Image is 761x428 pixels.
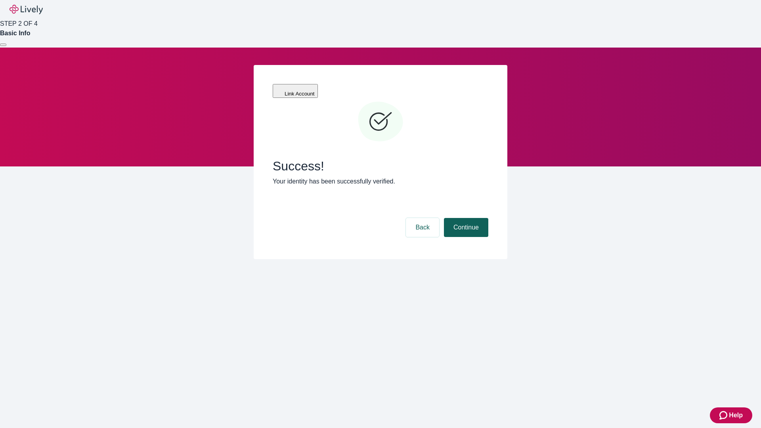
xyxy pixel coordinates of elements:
svg: Zendesk support icon [719,411,729,420]
span: Success! [273,159,488,174]
img: Lively [10,5,43,14]
span: Help [729,411,743,420]
button: Back [406,218,439,237]
button: Continue [444,218,488,237]
svg: Checkmark icon [357,98,404,146]
button: Link Account [273,84,318,98]
button: Zendesk support iconHelp [710,407,752,423]
p: Your identity has been successfully verified. [273,177,488,186]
